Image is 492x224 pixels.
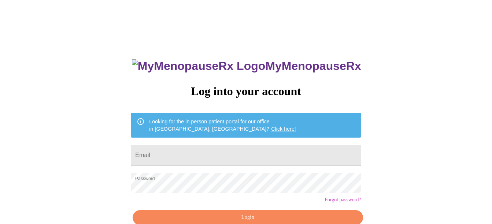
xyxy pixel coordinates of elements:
[149,115,296,135] div: Looking for the in person patient portal for our office in [GEOGRAPHIC_DATA], [GEOGRAPHIC_DATA]?
[271,126,296,132] a: Click here!
[141,213,354,222] span: Login
[131,85,361,98] h3: Log into your account
[132,59,361,73] h3: MyMenopauseRx
[132,59,265,73] img: MyMenopauseRx Logo
[325,197,361,203] a: Forgot password?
